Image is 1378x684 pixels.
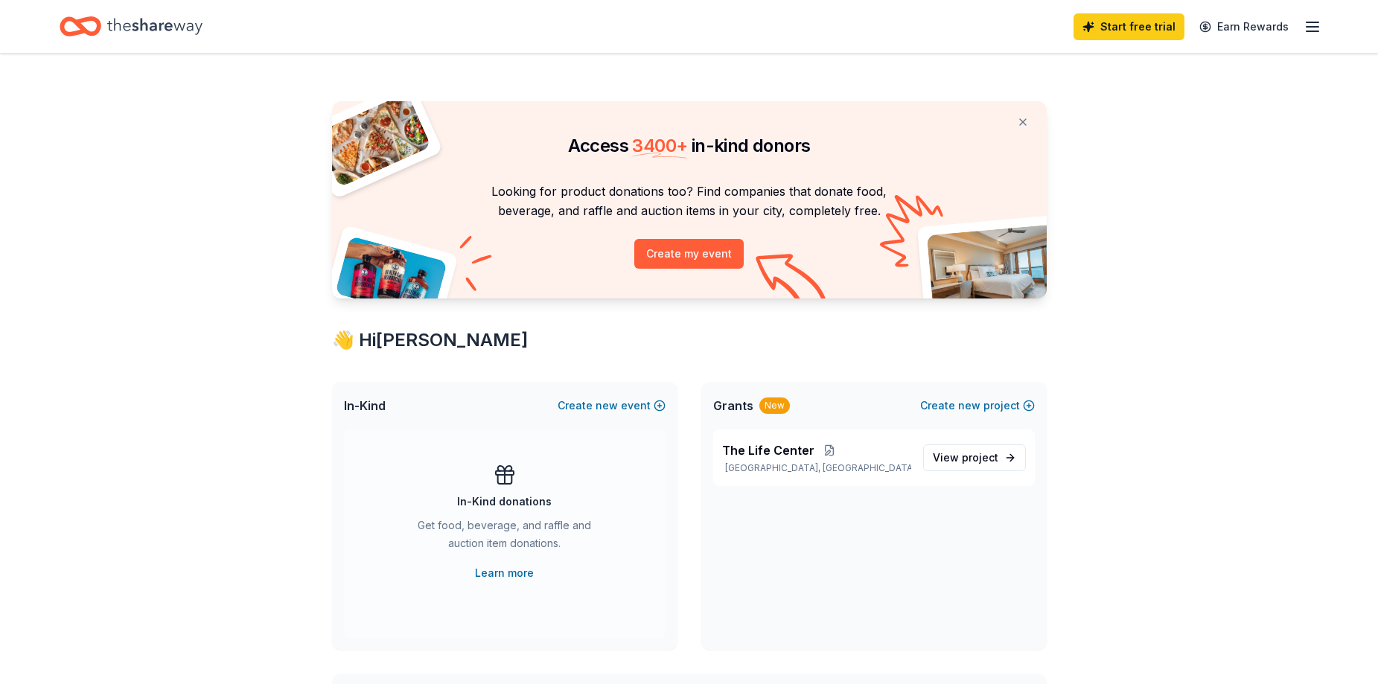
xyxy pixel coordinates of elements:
button: Create my event [634,239,744,269]
div: Get food, beverage, and raffle and auction item donations. [403,517,606,558]
button: Createnewproject [920,397,1035,415]
div: New [759,397,790,414]
p: [GEOGRAPHIC_DATA], [GEOGRAPHIC_DATA] [722,462,911,474]
span: Access in-kind donors [568,135,811,156]
a: View project [923,444,1026,471]
span: In-Kind [344,397,386,415]
a: Earn Rewards [1190,13,1298,40]
span: 3400 + [632,135,687,156]
a: Learn more [475,564,534,582]
span: View [933,449,998,467]
img: Curvy arrow [756,254,830,310]
span: Grants [713,397,753,415]
button: Createnewevent [558,397,666,415]
a: Start free trial [1074,13,1184,40]
a: Home [60,9,202,44]
p: Looking for product donations too? Find companies that donate food, beverage, and raffle and auct... [350,182,1029,221]
img: Pizza [315,92,431,188]
div: 👋 Hi [PERSON_NAME] [332,328,1047,352]
div: In-Kind donations [457,493,552,511]
span: project [962,451,998,464]
span: new [958,397,980,415]
span: new [596,397,618,415]
span: The Life Center [722,441,814,459]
